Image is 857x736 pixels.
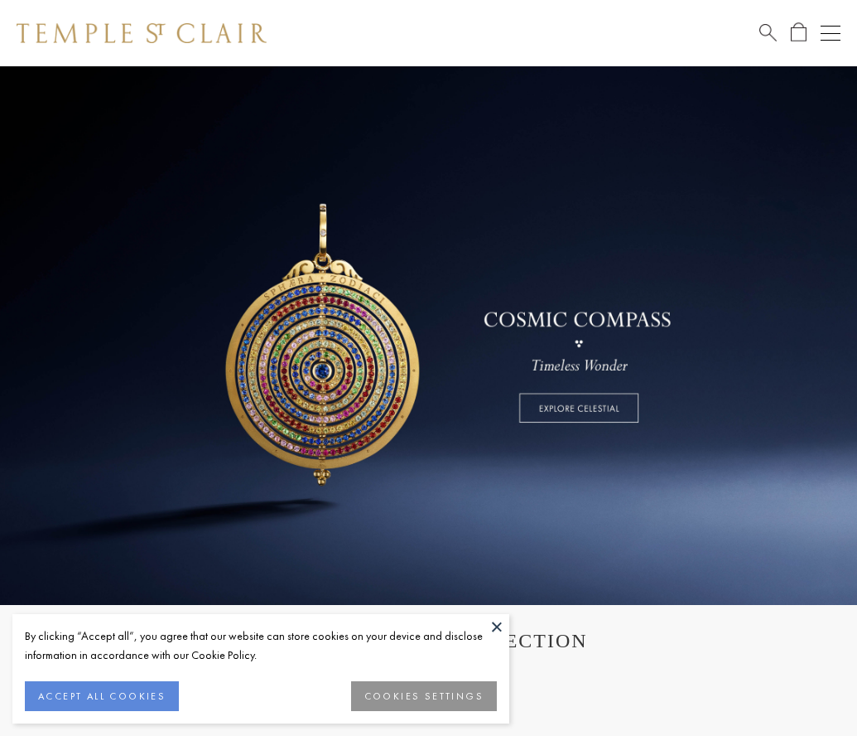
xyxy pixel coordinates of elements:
a: Search [759,22,777,43]
div: By clicking “Accept all”, you agree that our website can store cookies on your device and disclos... [25,627,497,665]
button: COOKIES SETTINGS [351,681,497,711]
button: Open navigation [821,23,840,43]
a: Open Shopping Bag [791,22,806,43]
img: Temple St. Clair [17,23,267,43]
button: ACCEPT ALL COOKIES [25,681,179,711]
